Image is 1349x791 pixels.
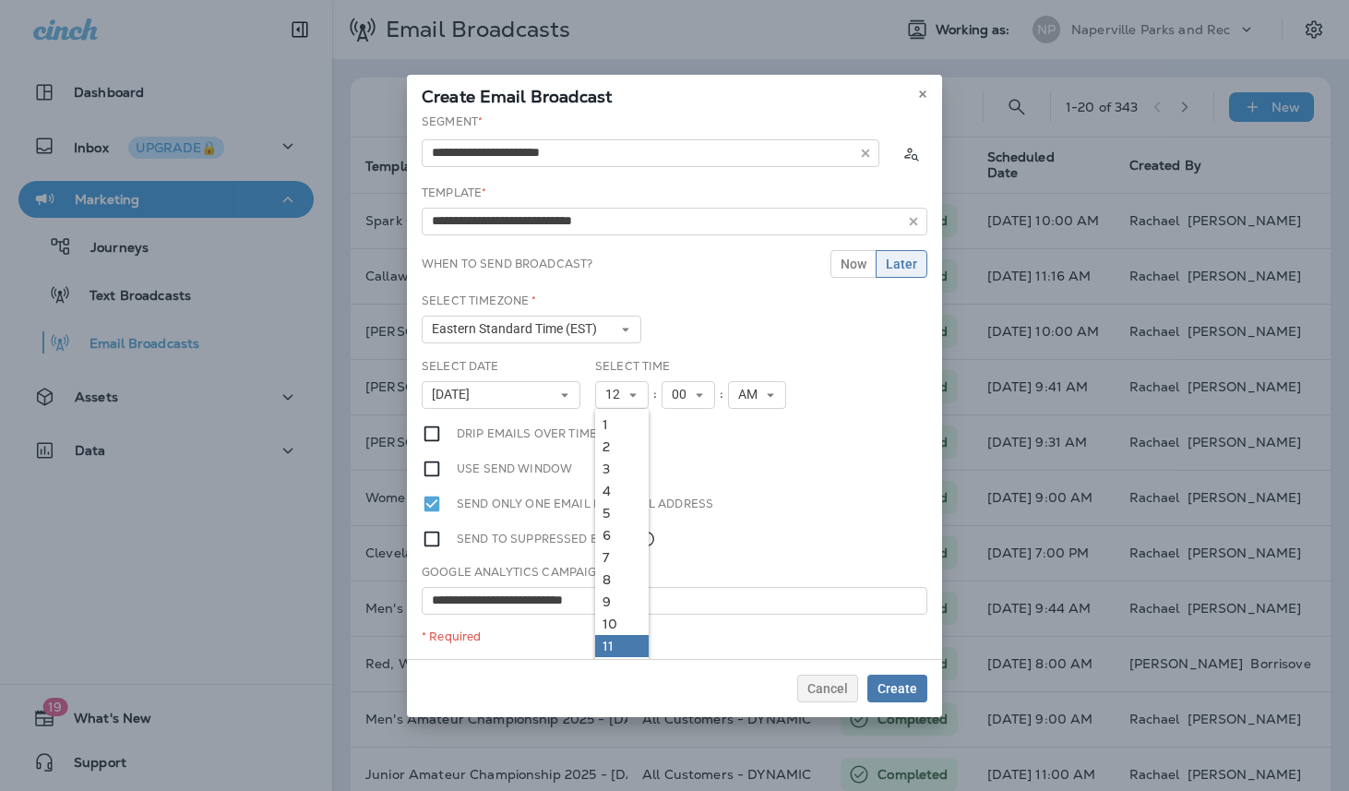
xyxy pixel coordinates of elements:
[457,459,572,479] label: Use send window
[422,381,580,409] button: [DATE]
[595,480,649,502] a: 4
[595,381,649,409] button: 12
[432,387,477,402] span: [DATE]
[886,258,917,270] span: Later
[894,137,927,170] button: Calculate the estimated number of emails to be sent based on selected segment. (This could take a...
[797,675,858,702] button: Cancel
[830,250,877,278] button: Now
[595,524,649,546] a: 6
[728,381,786,409] button: AM
[649,381,662,409] div: :
[605,387,627,402] span: 12
[595,613,649,635] a: 10
[457,424,597,444] label: Drip emails over time
[432,321,604,337] span: Eastern Standard Time (EST)
[595,657,649,679] a: 12
[422,294,536,308] label: Select Timezone
[422,114,483,129] label: Segment
[595,546,649,569] a: 7
[595,458,649,480] a: 3
[595,413,649,436] a: 1
[595,359,671,374] label: Select Time
[867,675,927,702] button: Create
[407,75,942,114] div: Create Email Broadcast
[422,565,639,580] label: Google Analytics Campaign Title
[662,381,715,409] button: 00
[595,635,649,657] a: 11
[457,494,713,514] label: Send only one email per email address
[422,359,499,374] label: Select Date
[672,387,694,402] span: 00
[595,502,649,524] a: 5
[876,250,927,278] button: Later
[595,436,649,458] a: 2
[595,591,649,613] a: 9
[877,682,917,695] span: Create
[422,629,927,644] div: * Required
[738,387,765,402] span: AM
[841,258,866,270] span: Now
[422,186,486,200] label: Template
[457,529,656,549] label: Send to suppressed emails.
[715,381,728,409] div: :
[422,316,641,343] button: Eastern Standard Time (EST)
[807,682,848,695] span: Cancel
[595,569,649,591] a: 8
[422,257,592,271] label: When to send broadcast?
